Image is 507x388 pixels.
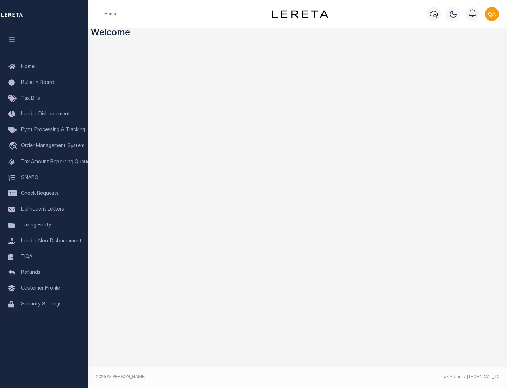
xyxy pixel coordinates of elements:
span: Bulletin Board [21,80,54,85]
div: 2025 © [PERSON_NAME]. [91,374,298,380]
span: Home [21,65,35,69]
span: Order Management System [21,144,84,148]
span: Tax Amount Reporting Queue [21,160,90,165]
h3: Welcome [91,28,505,39]
span: Tax Bills [21,96,40,101]
span: Delinquent Letters [21,207,64,212]
span: TIQA [21,254,32,259]
div: Tax Admin v.[TECHNICAL_ID] [303,374,499,380]
img: svg+xml;base64,PHN2ZyB4bWxucz0iaHR0cDovL3d3dy53My5vcmcvMjAwMC9zdmciIHBvaW50ZXItZXZlbnRzPSJub25lIi... [485,7,499,21]
span: Pymt Processing & Tracking [21,128,85,133]
li: Home [104,11,116,17]
span: Customer Profile [21,286,60,291]
span: Security Settings [21,302,62,307]
i: travel_explore [8,142,20,151]
span: SNAPQ [21,175,38,180]
span: Taxing Entity [21,223,51,228]
span: Check Requests [21,191,59,196]
span: Lender Disbursement [21,112,70,117]
img: logo-dark.svg [272,10,328,18]
span: Refunds [21,270,40,275]
span: Lender Non-Disbursement [21,239,82,244]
